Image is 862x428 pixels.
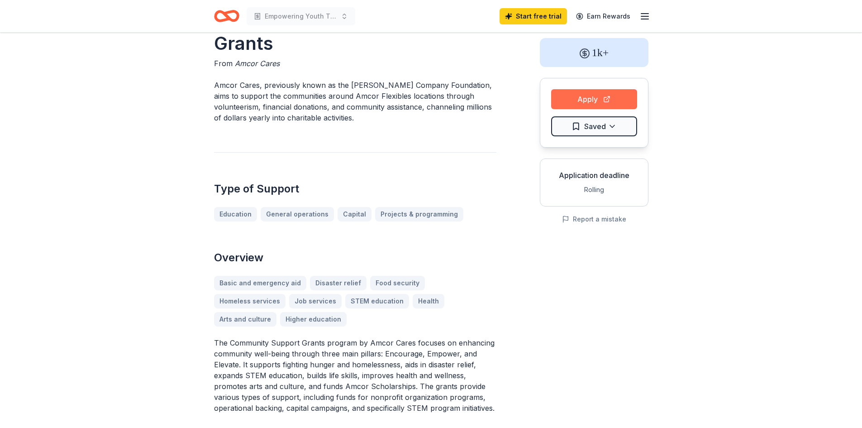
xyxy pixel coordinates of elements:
div: Rolling [548,184,641,195]
a: Start free trial [500,8,567,24]
a: Earn Rewards [571,8,636,24]
h2: Type of Support [214,182,496,196]
p: The Community Support Grants program by Amcor Cares focuses on enhancing community well-being thr... [214,337,496,414]
button: Saved [551,116,637,136]
h2: Overview [214,250,496,265]
button: Report a mistake [562,214,626,225]
button: Apply [551,89,637,109]
div: Application deadline [548,170,641,181]
div: 1k+ [540,38,648,67]
a: Capital [338,207,371,221]
button: Empowering Youth Through Boxing Excellence and Intervention [247,7,355,25]
span: Amcor Cares [235,59,280,68]
div: From [214,58,496,69]
span: Empowering Youth Through Boxing Excellence and Intervention [265,11,337,22]
span: Saved [584,120,606,132]
a: Education [214,207,257,221]
p: Amcor Cares, previously known as the [PERSON_NAME] Company Foundation, aims to support the commun... [214,80,496,123]
a: Home [214,5,239,27]
a: General operations [261,207,334,221]
a: Projects & programming [375,207,463,221]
